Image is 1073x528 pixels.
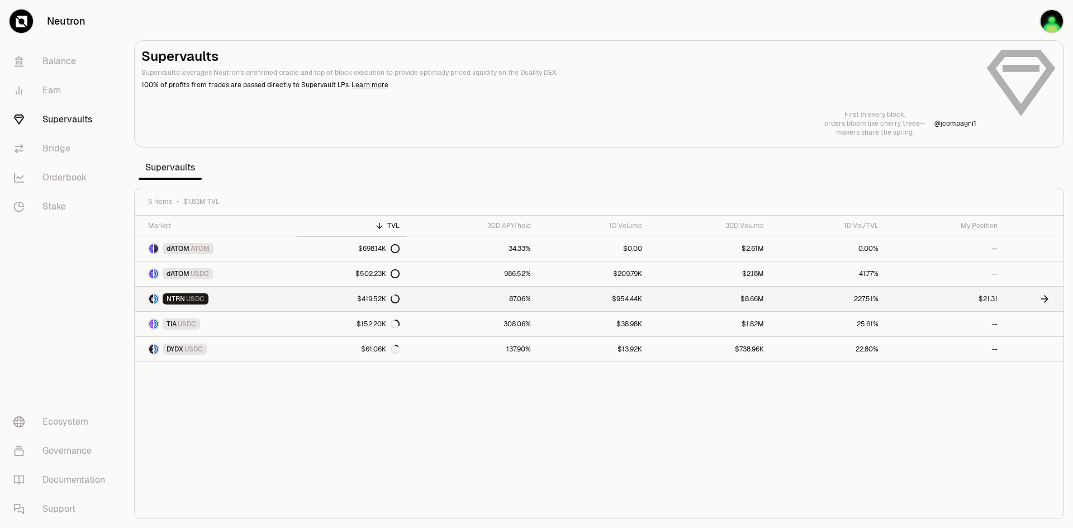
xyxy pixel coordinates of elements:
img: dATOM Logo [149,269,153,278]
a: 137.90% [406,337,538,361]
a: $502.23K [297,261,406,286]
a: 41.77% [771,261,885,286]
a: DYDX LogoUSDC LogoDYDXUSDC [135,337,297,361]
a: Bridge [4,134,121,163]
img: DYDX Logo [149,345,153,354]
a: Balance [4,47,121,76]
a: -- [885,261,1004,286]
a: 0.00% [771,236,885,261]
a: $152.20K [297,312,406,336]
a: $698.14K [297,236,406,261]
span: NTRN [167,294,185,303]
div: My Position [892,221,997,230]
a: Stake [4,192,121,221]
div: $152.20K [357,320,400,329]
p: First in every block, [824,110,925,119]
a: Supervaults [4,105,121,134]
a: 25.61% [771,312,885,336]
a: $21.31 [885,287,1004,311]
a: dATOM LogoATOM LogodATOMATOM [135,236,297,261]
div: TVL [303,221,399,230]
img: Gee min [1041,10,1063,32]
span: Supervaults [139,156,202,179]
a: $419.52K [297,287,406,311]
span: $1.83M TVL [183,197,220,206]
a: Learn more [352,80,388,89]
a: Earn [4,76,121,105]
span: TIA [167,320,177,329]
a: $61.06K [297,337,406,361]
a: NTRN LogoUSDC LogoNTRNUSDC [135,287,297,311]
span: USDC [184,345,203,354]
a: Support [4,494,121,524]
div: 1D Volume [544,221,642,230]
div: $61.06K [361,345,400,354]
div: 30D Volume [656,221,764,230]
p: @ jcompagni1 [934,119,976,128]
p: makers share the spring. [824,128,925,137]
a: dATOM LogoUSDC LogodATOMUSDC [135,261,297,286]
a: $209.79K [538,261,649,286]
img: dATOM Logo [149,244,153,253]
a: $0.00 [538,236,649,261]
a: $2.61M [649,236,771,261]
a: Governance [4,436,121,465]
a: $38.98K [538,312,649,336]
div: Market [148,221,290,230]
span: USDC [191,269,209,278]
a: -- [885,236,1004,261]
img: TIA Logo [149,320,153,329]
a: 34.33% [406,236,538,261]
div: $419.52K [357,294,400,303]
a: $738.96K [649,337,771,361]
a: $1.82M [649,312,771,336]
p: Supervaults leverages Neutron's enshrined oracle and top of block execution to provide optimally ... [141,68,976,78]
a: -- [885,337,1004,361]
img: USDC Logo [154,345,158,354]
div: 30D APY/hold [413,221,531,230]
span: ATOM [191,244,210,253]
div: $502.23K [355,269,400,278]
span: 5 items [148,197,172,206]
div: $698.14K [358,244,400,253]
span: USDC [178,320,196,329]
a: @jcompagni1 [934,119,976,128]
a: Ecosystem [4,407,121,436]
p: orders bloom like cherry trees— [824,119,925,128]
span: USDC [186,294,205,303]
a: 22.80% [771,337,885,361]
img: USDC Logo [154,320,158,329]
p: 100% of profits from trades are passed directly to Supervault LPs. [141,80,976,90]
a: TIA LogoUSDC LogoTIAUSDC [135,312,297,336]
a: 308.06% [406,312,538,336]
a: $13.92K [538,337,649,361]
a: $8.66M [649,287,771,311]
span: dATOM [167,269,189,278]
a: 87.06% [406,287,538,311]
span: dATOM [167,244,189,253]
div: 1D Vol/TVL [777,221,879,230]
h2: Supervaults [141,47,976,65]
a: Documentation [4,465,121,494]
a: Orderbook [4,163,121,192]
a: $954.44K [538,287,649,311]
img: USDC Logo [154,294,158,303]
a: 227.51% [771,287,885,311]
img: NTRN Logo [149,294,153,303]
span: DYDX [167,345,183,354]
a: 986.52% [406,261,538,286]
a: First in every block,orders bloom like cherry trees—makers share the spring. [824,110,925,137]
a: -- [885,312,1004,336]
img: USDC Logo [154,269,158,278]
img: ATOM Logo [154,244,158,253]
a: $2.18M [649,261,771,286]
